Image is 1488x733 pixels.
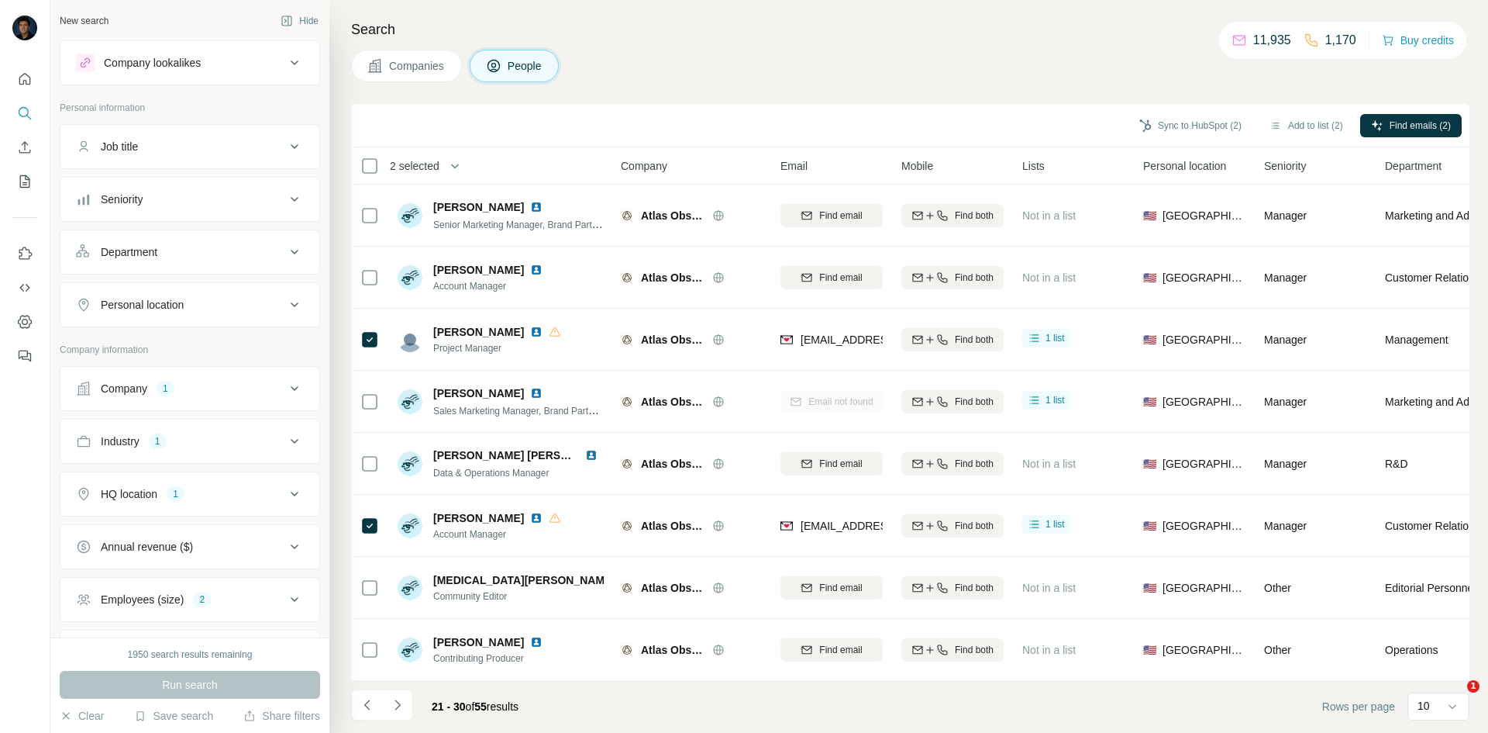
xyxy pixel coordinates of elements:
[801,334,984,346] span: [EMAIL_ADDRESS][DOMAIN_NAME]
[1385,518,1480,534] span: Customer Relations
[157,382,174,396] div: 1
[351,19,1469,40] h4: Search
[621,396,633,408] img: Logo of Atlas Obscura
[621,520,633,532] img: Logo of Atlas Obscura
[585,449,598,462] img: LinkedIn logo
[621,582,633,594] img: Logo of Atlas Obscura
[60,101,320,115] p: Personal information
[530,326,542,338] img: LinkedIn logo
[901,266,1004,289] button: Find both
[433,527,561,541] span: Account Manager
[1143,580,1156,596] span: 🇺🇸
[1467,680,1479,693] span: 1
[1045,331,1065,345] span: 1 list
[433,262,524,278] span: [PERSON_NAME]
[12,133,37,161] button: Enrich CSV
[1162,208,1245,223] span: [GEOGRAPHIC_DATA]
[389,58,446,74] span: Companies
[530,387,542,399] img: LinkedIn logo
[1143,456,1156,472] span: 🇺🇸
[641,332,704,347] span: Atlas Obscura
[901,328,1004,351] button: Find both
[1022,271,1076,284] span: Not in a list
[641,394,704,410] span: Atlas Obscura
[901,514,1004,538] button: Find both
[819,643,862,657] span: Find email
[1022,458,1076,470] span: Not in a list
[390,158,439,174] span: 2 selected
[955,271,994,285] span: Find both
[780,452,883,475] button: Find email
[1259,114,1354,137] button: Add to list (2)
[801,520,1073,532] span: [EMAIL_ADDRESS][PERSON_NAME][DOMAIN_NAME]
[1264,396,1307,408] span: Manager
[433,510,524,526] span: [PERSON_NAME]
[621,209,633,222] img: Logo of Atlas Obscura
[530,264,542,276] img: LinkedIn logo
[1390,119,1451,133] span: Find emails (2)
[1264,582,1291,594] span: Other
[1022,209,1076,222] span: Not in a list
[1435,680,1472,717] iframe: Intercom live chat
[1022,158,1045,174] span: Lists
[398,203,422,228] img: Avatar
[1022,644,1076,656] span: Not in a list
[60,581,319,618] button: Employees (size)2
[104,55,201,71] div: Company lookalikes
[955,457,994,471] span: Find both
[101,381,147,396] div: Company
[60,475,319,513] button: HQ location1
[474,700,487,713] span: 55
[1045,517,1065,531] span: 1 list
[901,452,1004,475] button: Find both
[1143,208,1156,223] span: 🇺🇸
[901,204,1004,227] button: Find both
[193,593,211,607] div: 2
[819,209,862,223] span: Find email
[901,158,933,174] span: Mobile
[432,700,518,713] span: results
[60,128,319,165] button: Job title
[1143,332,1156,347] span: 🇺🇸
[1385,270,1480,285] span: Customer Relations
[780,266,883,289] button: Find email
[12,99,37,127] button: Search
[621,644,633,656] img: Logo of Atlas Obscura
[60,634,319,671] button: Technologies
[60,233,319,271] button: Department
[1143,394,1156,410] span: 🇺🇸
[101,486,157,502] div: HQ location
[149,434,167,448] div: 1
[433,572,615,588] span: [MEDICAL_DATA][PERSON_NAME]
[1253,31,1291,50] p: 11,935
[641,270,704,285] span: Atlas Obscura
[901,390,1004,413] button: Find both
[621,334,633,346] img: Logo of Atlas Obscura
[1264,334,1307,346] span: Manager
[12,308,37,336] button: Dashboard
[12,342,37,370] button: Feedback
[1143,270,1156,285] span: 🇺🇸
[1045,393,1065,407] span: 1 list
[955,643,994,657] span: Find both
[398,513,422,538] img: Avatar
[1385,332,1448,347] span: Management
[955,209,994,223] span: Find both
[1162,270,1245,285] span: [GEOGRAPHIC_DATA]
[1325,31,1356,50] p: 1,170
[621,158,667,174] span: Company
[101,192,143,207] div: Seniority
[432,700,466,713] span: 21 - 30
[780,158,808,174] span: Email
[60,528,319,565] button: Annual revenue ($)
[819,271,862,285] span: Find email
[433,590,604,603] span: Community Editor
[101,539,193,555] div: Annual revenue ($)
[1162,580,1245,596] span: [GEOGRAPHIC_DATA]
[1022,582,1076,594] span: Not in a list
[1385,642,1438,658] span: Operations
[398,451,422,476] img: Avatar
[780,638,883,662] button: Find email
[398,576,422,600] img: Avatar
[12,168,37,195] button: My lists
